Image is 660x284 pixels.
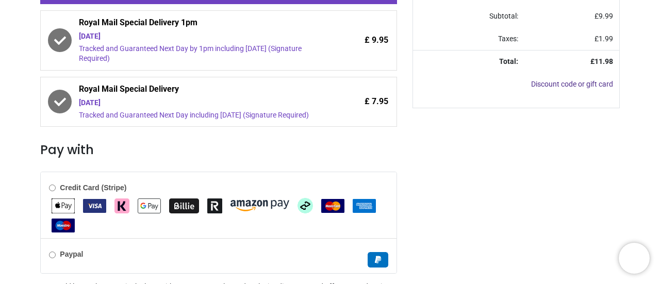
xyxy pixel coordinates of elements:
span: MasterCard [321,201,344,209]
span: Royal Mail Special Delivery [79,83,326,98]
strong: Total: [499,57,518,65]
span: £ 9.95 [365,35,388,46]
span: Revolut Pay [207,201,222,209]
div: [DATE] [79,31,326,42]
div: Tracked and Guaranteed Next Day by 1pm including [DATE] (Signature Required) [79,44,326,64]
b: Paypal [60,250,83,258]
img: Amazon Pay [230,200,289,211]
span: 9.99 [599,12,613,20]
div: Tracked and Guaranteed Next Day including [DATE] (Signature Required) [79,110,326,121]
span: £ 7.95 [365,96,388,107]
img: American Express [353,199,376,213]
img: Paypal [368,252,388,268]
span: 11.98 [595,57,613,65]
span: Afterpay Clearpay [298,201,313,209]
span: Amazon Pay [230,201,289,209]
span: Google Pay [138,201,161,209]
img: Klarna [114,198,129,213]
b: Credit Card (Stripe) [60,183,126,192]
span: VISA [83,201,106,209]
h3: Pay with [40,141,397,159]
div: [DATE] [79,98,326,108]
img: Billie [169,198,199,213]
img: Apple Pay [52,198,75,213]
td: Taxes: [413,28,524,51]
span: £ [595,35,613,43]
iframe: Brevo live chat [619,243,650,274]
span: £ [595,12,613,20]
span: Maestro [52,221,75,229]
a: Discount code or gift card [531,80,613,88]
img: Google Pay [138,198,161,213]
img: MasterCard [321,199,344,213]
span: Apple Pay [52,201,75,209]
input: Credit Card (Stripe) [49,185,56,191]
img: Afterpay Clearpay [298,198,313,213]
strong: £ [590,57,613,65]
span: Billie [169,201,199,209]
span: American Express [353,201,376,209]
img: Maestro [52,219,75,232]
input: Paypal [49,252,56,258]
td: Subtotal: [413,5,524,28]
span: Royal Mail Special Delivery 1pm [79,17,326,31]
img: Revolut Pay [207,198,222,213]
span: 1.99 [599,35,613,43]
span: Paypal [368,255,388,263]
img: VISA [83,199,106,213]
span: Klarna [114,201,129,209]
